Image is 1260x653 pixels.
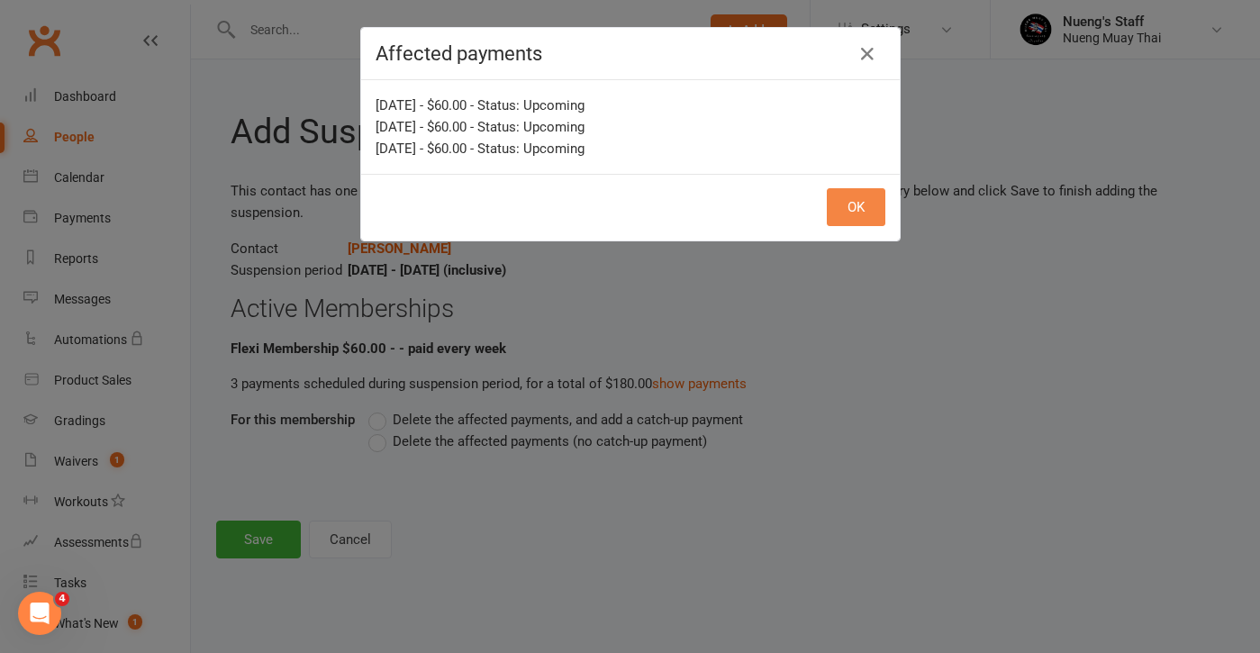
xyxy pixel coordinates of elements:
button: Close [853,40,882,68]
div: [DATE] - $60.00 - Status: Upcoming [376,116,885,138]
iframe: Intercom live chat [18,592,61,635]
span: 4 [55,592,69,606]
div: [DATE] - $60.00 - Status: Upcoming [376,95,885,116]
div: [DATE] - $60.00 - Status: Upcoming [376,138,885,159]
button: OK [827,188,885,226]
h4: Affected payments [376,42,885,65]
